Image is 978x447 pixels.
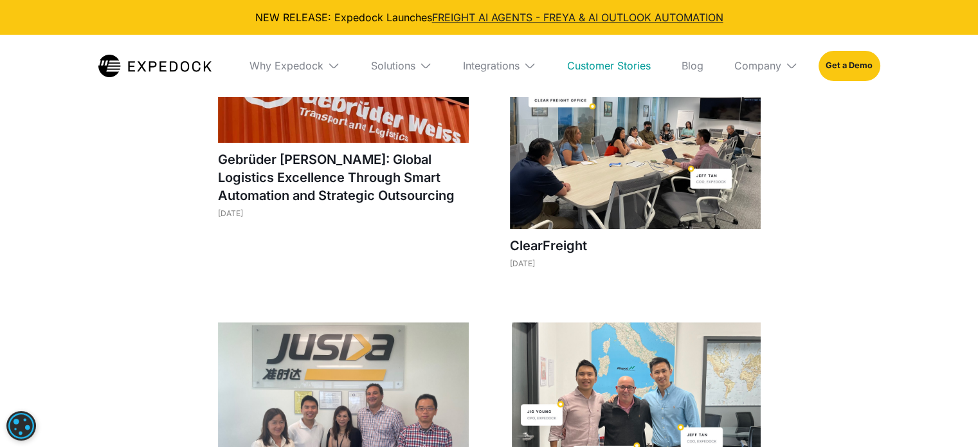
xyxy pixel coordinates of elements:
a: Get a Demo [819,51,880,80]
div: Company [724,35,808,96]
h1: Gebrüder [PERSON_NAME]: Global Logistics Excellence Through Smart Automation and Strategic Outsou... [218,151,469,205]
div: Integrations [453,35,547,96]
div: Company [734,59,781,72]
a: FREIGHT AI AGENTS - FREYA & AI OUTLOOK AUTOMATION [432,11,723,24]
a: Blog [671,35,714,96]
a: Gebrüder [PERSON_NAME]: Global Logistics Excellence Through Smart Automation and Strategic Outsou... [218,41,469,231]
a: ClearFreight[DATE] [510,41,761,281]
div: Integrations [463,59,520,72]
div: Why Expedock [239,35,350,96]
h1: ClearFreight [510,237,761,255]
div: Solutions [361,35,442,96]
div: [DATE] [510,259,761,268]
div: Solutions [371,59,415,72]
div: Why Expedock [249,59,323,72]
div: [DATE] [218,208,469,218]
iframe: Chat Widget [914,385,978,447]
div: NEW RELEASE: Expedock Launches [10,10,968,24]
a: Customer Stories [557,35,661,96]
